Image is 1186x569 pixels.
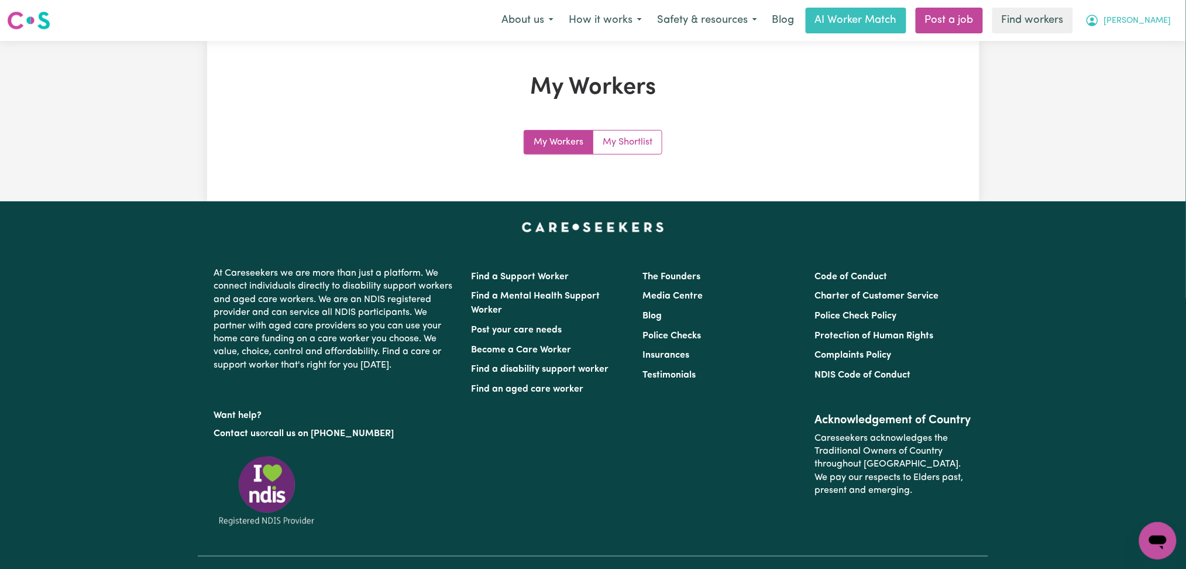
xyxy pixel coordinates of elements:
a: Contact us [214,429,260,438]
a: Testimonials [643,371,696,380]
span: [PERSON_NAME] [1104,15,1171,28]
h2: Acknowledgement of Country [814,413,972,427]
button: My Account [1078,8,1179,33]
a: Blog [643,311,662,321]
a: Find a Mental Health Support Worker [472,292,600,315]
iframe: Button to launch messaging window [1139,522,1177,560]
a: Post your care needs [472,325,562,335]
a: Blog [765,8,801,33]
a: Careseekers home page [522,222,664,232]
a: Protection of Human Rights [814,331,933,341]
img: Careseekers logo [7,10,50,31]
a: Careseekers logo [7,7,50,34]
a: Police Check Policy [814,311,896,321]
p: or [214,423,458,445]
a: Post a job [916,8,983,33]
h1: My Workers [343,74,844,102]
a: Police Checks [643,331,702,341]
a: Find an aged care worker [472,385,584,394]
a: Find workers [992,8,1073,33]
button: Safety & resources [649,8,765,33]
a: Complaints Policy [814,351,891,360]
button: How it works [561,8,649,33]
a: My Workers [524,131,593,154]
button: About us [494,8,561,33]
a: Find a Support Worker [472,272,569,282]
img: Registered NDIS provider [214,454,319,527]
a: Charter of Customer Service [814,292,939,301]
p: Careseekers acknowledges the Traditional Owners of Country throughout [GEOGRAPHIC_DATA]. We pay o... [814,427,972,502]
a: Find a disability support worker [472,365,609,374]
a: AI Worker Match [806,8,906,33]
a: My Shortlist [593,131,662,154]
a: NDIS Code of Conduct [814,371,910,380]
p: Want help? [214,405,458,422]
a: call us on [PHONE_NUMBER] [269,429,394,438]
a: Become a Care Worker [472,345,572,355]
a: Insurances [643,351,690,360]
a: Code of Conduct [814,272,887,282]
p: At Careseekers we are more than just a platform. We connect individuals directly to disability su... [214,262,458,376]
a: Media Centre [643,292,703,301]
a: The Founders [643,272,701,282]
